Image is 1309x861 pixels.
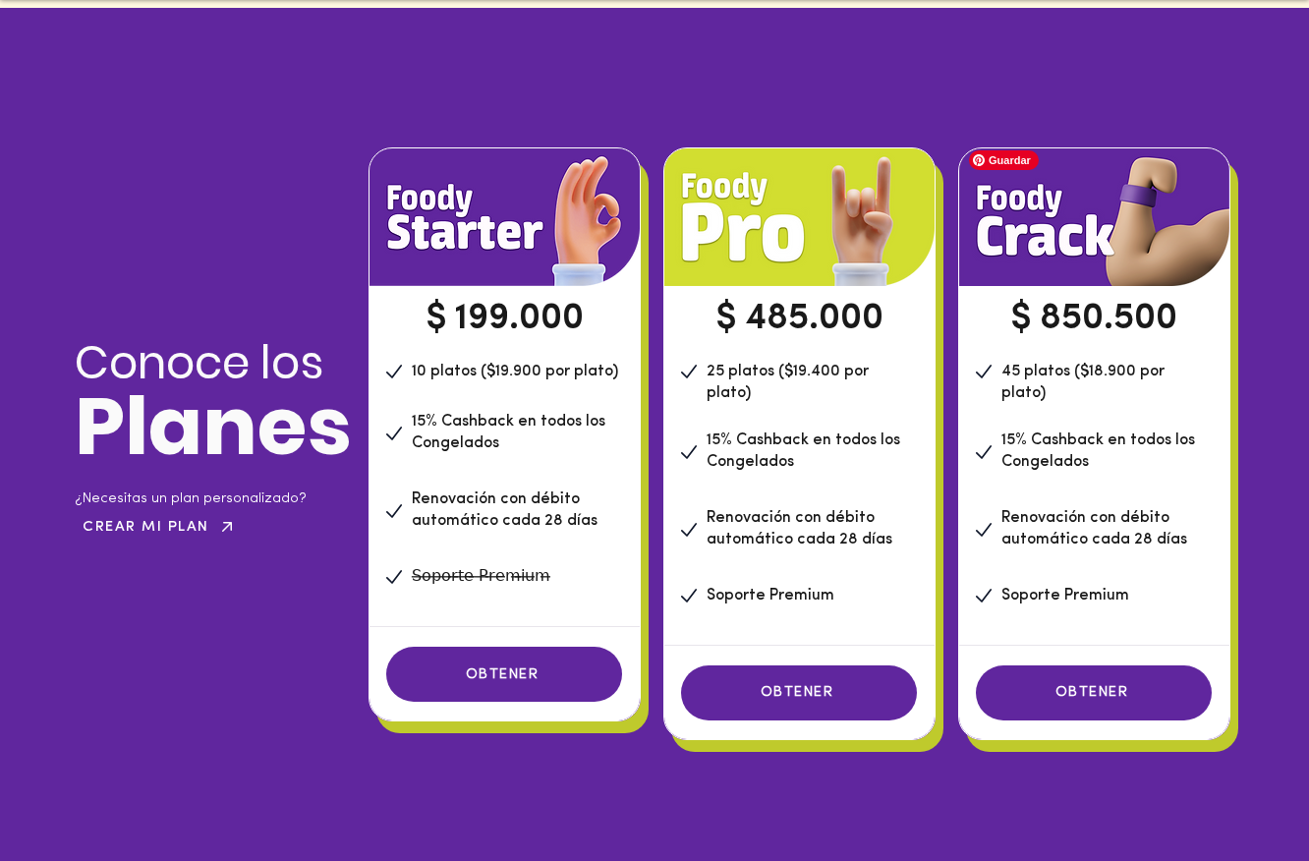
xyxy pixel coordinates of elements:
[386,647,622,702] a: OBTENER
[466,667,540,682] span: OBTENER
[664,148,935,286] img: foody-member-starter-plan.png
[426,301,584,337] span: $ 199.000
[715,301,883,337] span: $ 485.000
[370,148,640,286] img: foody-member-starter-plan.png
[412,364,618,379] span: 10 platos ($19.900 por plato)
[707,364,869,401] span: 25 platos ($19.400 por plato)
[1195,747,1289,841] iframe: Messagebird Livechat Widget
[969,150,1039,170] span: Guardar
[976,665,1212,720] a: OBTENER
[412,569,550,585] span: S̶o̶p̶o̶r̶t̶e̶ ̶P̶r̶e̶m̶i̶u̶m̶
[1001,364,1165,401] span: 45 platos ($18.900 por plato)
[1001,432,1195,470] span: 15% Cashback en todos los Congelados
[707,588,834,603] span: Soporte Premium
[1055,685,1129,700] span: OBTENER
[75,331,323,394] span: Conoce los
[707,432,900,470] span: 15% Cashback en todos los Congelados
[1001,588,1129,603] span: Soporte Premium
[1001,510,1187,547] span: Renovación con débito automático cada 28 días
[412,491,598,529] span: Renovación con débito automático cada 28 días
[83,520,209,535] span: CREAR MI PLAN
[959,148,1229,286] img: foody-member-starter-plan.png
[1010,301,1177,337] span: $ 850.500
[75,515,245,539] a: CREAR MI PLAN
[761,685,834,700] span: OBTENER
[707,510,892,547] span: Renovación con débito automático cada 28 días
[75,370,352,483] span: Planes
[412,414,605,451] span: 15% Cashback en todos los Congelados
[681,665,917,720] a: OBTENER
[75,491,307,506] span: ¿Necesitas un plan personalizado?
